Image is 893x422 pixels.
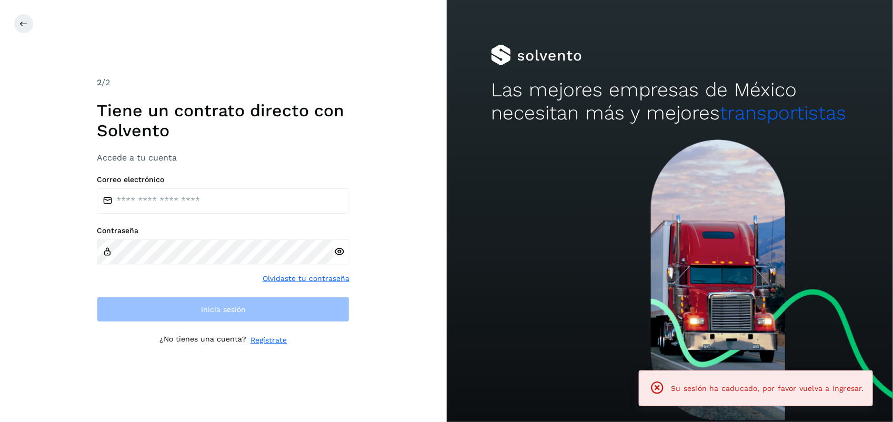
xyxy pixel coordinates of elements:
[97,297,349,322] button: Inicia sesión
[720,102,846,124] span: transportistas
[263,273,349,284] a: Olvidaste tu contraseña
[97,101,349,141] h1: Tiene un contrato directo con Solvento
[159,335,246,346] p: ¿No tienes una cuenta?
[97,77,102,87] span: 2
[97,175,349,184] label: Correo electrónico
[97,226,349,235] label: Contraseña
[671,384,864,393] span: Su sesión ha caducado, por favor vuelva a ingresar.
[491,78,848,125] h2: Las mejores empresas de México necesitan más y mejores
[97,153,349,163] h3: Accede a tu cuenta
[201,306,246,313] span: Inicia sesión
[250,335,287,346] a: Regístrate
[97,76,349,89] div: /2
